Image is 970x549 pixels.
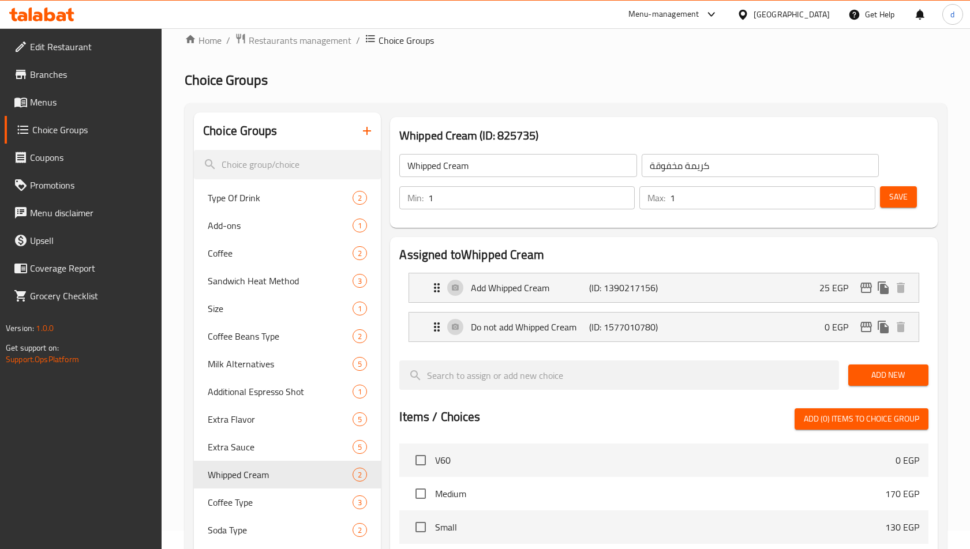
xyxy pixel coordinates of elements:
span: Whipped Cream [208,468,353,482]
a: Menus [5,88,162,116]
span: Coffee Beans Type [208,329,353,343]
a: Coupons [5,144,162,171]
div: Choices [353,495,367,509]
span: 1 [353,303,366,314]
p: Do not add Whipped Cream [471,320,589,334]
h2: Items / Choices [399,408,480,426]
span: Add (0) items to choice group [804,412,919,426]
div: Choices [353,219,367,232]
a: Coverage Report [5,254,162,282]
button: Add (0) items to choice group [795,408,928,430]
p: 25 EGP [819,281,857,295]
span: Size [208,302,353,315]
span: Menu disclaimer [30,206,153,220]
span: Coffee Type [208,495,353,509]
p: 170 EGP [885,487,919,501]
span: 3 [353,276,366,287]
div: Choices [353,191,367,205]
span: V60 [435,453,896,467]
span: Add New [857,368,919,382]
span: 5 [353,359,366,370]
span: d [950,8,954,21]
div: Whipped Cream2 [194,461,381,488]
span: 2 [353,469,366,480]
span: Additional Espresso Shot [208,385,353,398]
span: Restaurants management [249,33,351,47]
a: Branches [5,61,162,88]
div: Milk Alternatives5 [194,350,381,378]
div: Expand [409,313,919,341]
a: Menu disclaimer [5,199,162,227]
span: 1 [353,386,366,397]
div: Choices [353,357,367,371]
div: Coffee Beans Type2 [194,322,381,350]
button: edit [857,318,875,336]
li: Expand [399,268,928,307]
span: Upsell [30,234,153,247]
div: Add-ons1 [194,212,381,239]
h3: Whipped Cream (ID: 825735) [399,126,928,145]
p: (ID: 1577010780) [589,320,668,334]
a: Edit Restaurant [5,33,162,61]
div: Choices [353,385,367,398]
a: Upsell [5,227,162,254]
div: [GEOGRAPHIC_DATA] [754,8,830,21]
p: 0 EGP [896,453,919,467]
div: Choices [353,246,367,260]
a: Choice Groups [5,116,162,144]
span: Medium [435,487,885,501]
div: Extra Sauce5 [194,433,381,461]
div: Type Of Drink2 [194,184,381,212]
span: Extra Flavor [208,412,353,426]
button: Save [880,186,917,208]
h2: Assigned to Whipped Cream [399,246,928,264]
span: 1 [353,220,366,231]
li: / [356,33,360,47]
span: 2 [353,525,366,536]
span: Edit Restaurant [30,40,153,54]
span: Extra Sauce [208,440,353,454]
span: Select choice [409,515,433,539]
a: Home [185,33,222,47]
span: Promotions [30,178,153,192]
div: Expand [409,273,919,302]
span: Branches [30,67,153,81]
span: Select choice [409,482,433,506]
span: Coupons [30,151,153,164]
div: Soda Type2 [194,516,381,544]
span: Milk Alternatives [208,357,353,371]
button: duplicate [875,318,892,336]
span: Choice Groups [379,33,434,47]
span: Sandwich Heat Method [208,274,353,288]
span: Get support on: [6,340,59,355]
span: Grocery Checklist [30,289,153,303]
span: Save [889,190,908,204]
div: Extra Flavor5 [194,405,381,433]
span: Small [435,520,885,534]
div: Choices [353,274,367,288]
li: Expand [399,307,928,347]
div: Coffee2 [194,239,381,267]
div: Coffee Type3 [194,488,381,516]
h2: Choice Groups [203,122,277,140]
div: Additional Espresso Shot1 [194,378,381,405]
span: 2 [353,193,366,204]
span: 5 [353,414,366,425]
div: Size1 [194,295,381,322]
span: Choice Groups [32,123,153,137]
span: Soda Type [208,523,353,537]
nav: breadcrumb [185,33,947,48]
button: duplicate [875,279,892,296]
p: Min: [407,191,424,205]
input: search [194,150,381,179]
span: Choice Groups [185,67,268,93]
div: Sandwich Heat Method3 [194,267,381,295]
span: 1.0.0 [36,321,54,336]
div: Choices [353,412,367,426]
button: edit [857,279,875,296]
button: delete [892,318,909,336]
span: Coffee [208,246,353,260]
div: Choices [353,440,367,454]
span: 3 [353,497,366,508]
li: / [226,33,230,47]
